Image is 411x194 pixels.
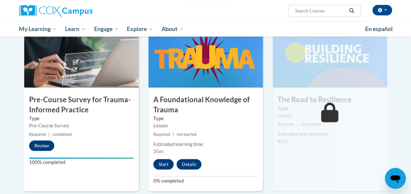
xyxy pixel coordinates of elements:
[278,112,382,119] div: Lesson
[123,22,157,37] a: Explore
[153,141,258,148] div: Estimated learning time:
[29,122,134,129] div: Pre-Course Survey
[29,140,54,151] button: Review
[94,25,119,33] span: Engage
[153,177,258,185] label: 0% completed
[385,168,406,189] iframe: Button to launch messaging window
[15,22,61,37] a: My Learning
[278,122,294,127] span: Required
[273,95,387,105] h3: The Road to Resilience
[153,132,170,137] span: Required
[153,115,258,122] label: Type
[29,132,46,137] span: Required
[177,159,201,170] button: Details
[90,22,123,37] a: Engage
[372,5,392,15] button: Account Settings
[29,159,134,166] label: 100% completed
[29,115,134,122] label: Type
[278,138,287,144] span: 45m
[273,22,387,88] img: Course Image
[52,132,72,137] span: completed
[19,5,137,17] a: Cox Campus
[177,132,197,137] span: not started
[153,122,258,129] div: Lesson
[61,22,90,37] a: Learn
[153,159,174,170] button: Start
[153,149,163,154] span: 35m
[301,122,321,127] span: not started
[148,22,263,88] img: Course Image
[347,7,356,15] button: Search
[157,22,188,37] a: About
[24,95,139,115] h3: Pre-Course Survey for Trauma-Informed Practice
[48,132,50,137] span: |
[278,131,382,138] div: Estimated learning time:
[148,95,263,115] h3: A Foundational Knowledge of Trauma
[65,25,86,33] span: Learn
[127,25,153,33] span: Explore
[294,7,347,15] input: Search Courses
[162,25,184,33] span: About
[29,157,134,159] div: Your progress
[297,122,298,127] span: |
[14,22,397,37] div: Main menu
[278,105,382,112] label: Type
[365,25,393,32] span: En español
[361,22,397,36] a: En español
[19,25,57,33] span: My Learning
[173,132,174,137] span: |
[19,5,93,17] img: Cox Campus
[24,22,139,88] img: Course Image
